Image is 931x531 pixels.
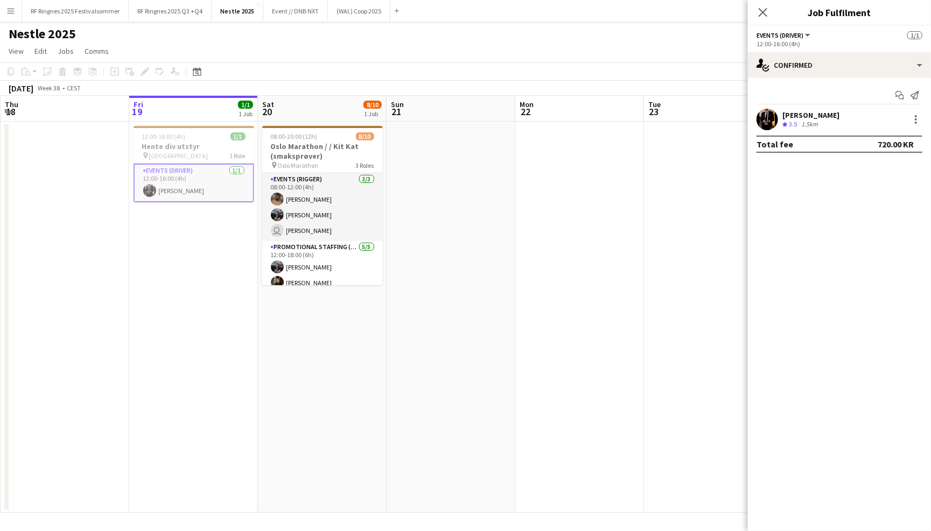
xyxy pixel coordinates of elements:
[9,83,33,94] div: [DATE]
[647,105,661,118] span: 23
[278,161,319,169] span: Oslo Marathon
[230,152,246,160] span: 1 Role
[22,1,129,22] button: RF Ringnes 2025 Festivalsommer
[239,110,253,118] div: 1 Job
[364,110,381,118] div: 1 Job
[271,132,318,140] span: 08:00-20:00 (12h)
[907,31,922,39] span: 1/1
[142,132,186,140] span: 12:00-16:00 (4h)
[5,100,18,109] span: Thu
[134,164,254,202] app-card-role: Events (Driver)1/112:00-16:00 (4h)[PERSON_NAME]
[356,132,374,140] span: 8/10
[230,132,246,140] span: 1/1
[748,52,931,78] div: Confirmed
[263,1,328,22] button: Event // DNB NXT
[80,44,113,58] a: Comms
[757,40,922,48] div: 12:00-16:00 (4h)
[67,84,81,92] div: CEST
[262,141,383,161] h3: Oslo Marathon / / Kit Kat (smaksprøver)
[518,105,534,118] span: 22
[85,46,109,56] span: Comms
[9,46,24,56] span: View
[328,1,390,22] button: (WAL) Coop 2025
[53,44,78,58] a: Jobs
[262,173,383,241] app-card-role: Events (Rigger)3/308:00-12:00 (4h)[PERSON_NAME][PERSON_NAME] [PERSON_NAME]
[134,141,254,151] h3: Hente div utstyr
[3,105,18,118] span: 18
[261,105,274,118] span: 20
[134,126,254,202] app-job-card: 12:00-16:00 (4h)1/1Hente div utstyr [GEOGRAPHIC_DATA]1 RoleEvents (Driver)1/112:00-16:00 (4h)[PER...
[4,44,28,58] a: View
[782,110,839,120] div: [PERSON_NAME]
[757,31,812,39] button: Events (Driver)
[262,241,383,340] app-card-role: Promotional Staffing (Sampling Staff)5/512:00-18:00 (6h)[PERSON_NAME][PERSON_NAME]
[9,26,76,42] h1: Nestle 2025
[356,161,374,169] span: 3 Roles
[212,1,263,22] button: Nestle 2025
[262,100,274,109] span: Sat
[757,139,793,150] div: Total fee
[36,84,62,92] span: Week 38
[520,100,534,109] span: Mon
[878,139,914,150] div: 720.00 KR
[134,100,143,109] span: Fri
[58,46,74,56] span: Jobs
[748,5,931,19] h3: Job Fulfilment
[391,100,404,109] span: Sun
[757,31,803,39] span: Events (Driver)
[648,100,661,109] span: Tue
[799,120,820,129] div: 1.5km
[30,44,51,58] a: Edit
[389,105,404,118] span: 21
[262,126,383,285] app-job-card: 08:00-20:00 (12h)8/10Oslo Marathon / / Kit Kat (smaksprøver) Oslo Marathon3 RolesEvents (Rigger)3...
[34,46,47,56] span: Edit
[149,152,208,160] span: [GEOGRAPHIC_DATA]
[132,105,143,118] span: 19
[789,120,797,128] span: 3.5
[238,101,253,109] span: 1/1
[129,1,212,22] button: RF Ringnes 2025 Q3 +Q4
[363,101,382,109] span: 8/10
